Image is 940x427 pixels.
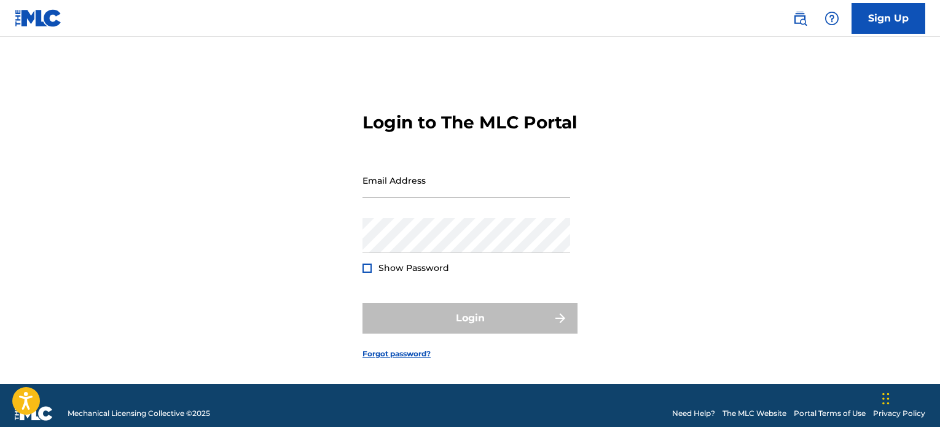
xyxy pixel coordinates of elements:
a: Public Search [788,6,812,31]
span: Show Password [378,262,449,273]
a: Need Help? [672,408,715,419]
img: help [824,11,839,26]
a: The MLC Website [723,408,786,419]
a: Sign Up [852,3,925,34]
iframe: Chat Widget [879,368,940,427]
img: logo [15,406,53,421]
img: MLC Logo [15,9,62,27]
div: Help [820,6,844,31]
a: Portal Terms of Use [794,408,866,419]
span: Mechanical Licensing Collective © 2025 [68,408,210,419]
img: search [793,11,807,26]
h3: Login to The MLC Portal [362,112,577,133]
a: Privacy Policy [873,408,925,419]
a: Forgot password? [362,348,431,359]
div: Arrastar [882,380,890,417]
div: Widget de chat [879,368,940,427]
